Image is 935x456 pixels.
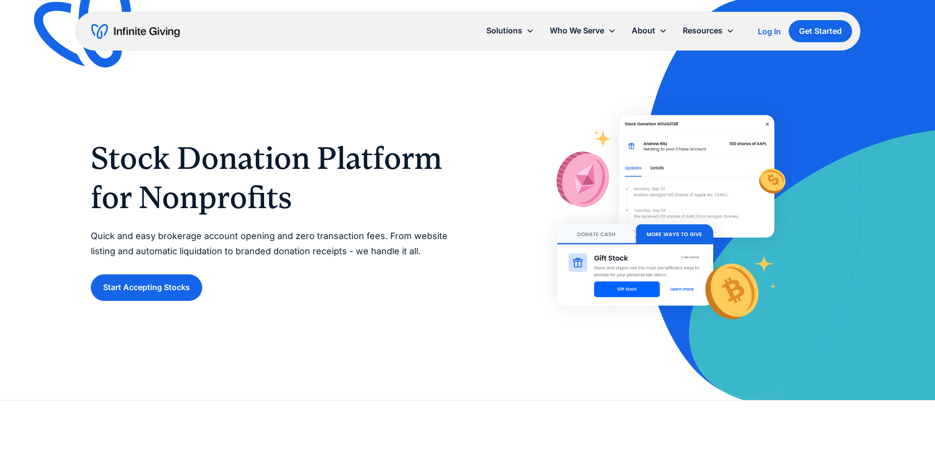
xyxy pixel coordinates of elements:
p: Quick and easy brokerage account opening and zero transaction fees. From website listing and auto... [91,229,448,259]
h1: Stock Donation Platform for Nonprofits [91,138,448,217]
div: Who We Serve [542,20,624,41]
div: Solutions [486,24,522,37]
div: About [632,24,655,37]
div: Resources [675,20,742,41]
img: With Infinite Giving’s stock donation platform, it’s easy for donors to give stock to your nonpro... [536,94,796,345]
div: Log In [758,27,781,35]
a: Log In [758,26,781,37]
div: Resources [683,24,722,37]
a: Start Accepting Stocks [91,274,202,300]
a: Get Started [789,20,852,42]
div: Solutions [479,20,542,41]
div: Who We Serve [550,24,604,37]
a: home [91,24,180,39]
div: About [624,20,675,41]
